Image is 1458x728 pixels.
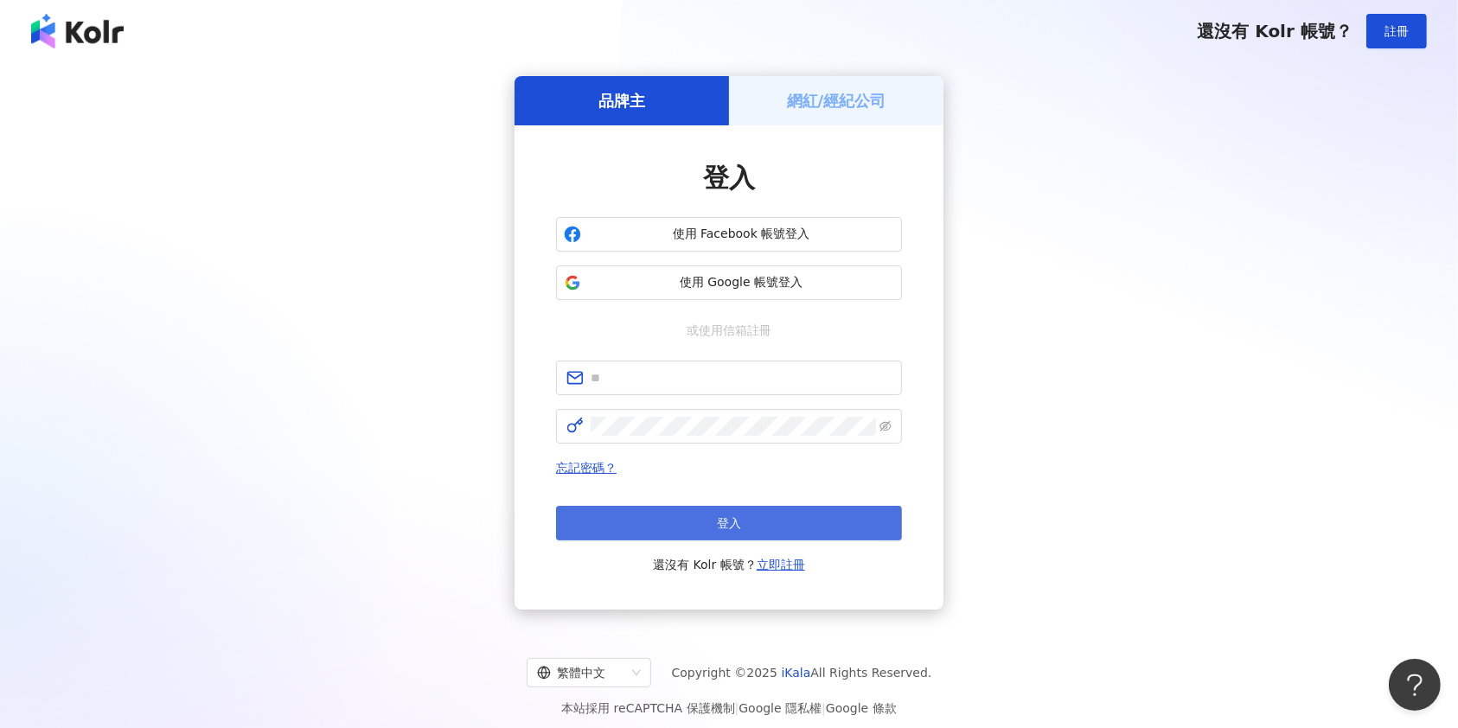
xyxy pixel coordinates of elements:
[1389,659,1441,711] iframe: Help Scout Beacon - Open
[1366,14,1427,48] button: 註冊
[588,226,894,243] span: 使用 Facebook 帳號登入
[653,554,805,575] span: 還沒有 Kolr 帳號？
[672,662,932,683] span: Copyright © 2025 All Rights Reserved.
[879,420,892,432] span: eye-invisible
[735,701,739,715] span: |
[31,14,124,48] img: logo
[1384,24,1409,38] span: 註冊
[717,516,741,530] span: 登入
[598,90,645,112] h5: 品牌主
[826,701,897,715] a: Google 條款
[1197,21,1352,42] span: 還沒有 Kolr 帳號？
[787,90,886,112] h5: 網紅/經紀公司
[556,217,902,252] button: 使用 Facebook 帳號登入
[757,558,805,572] a: 立即註冊
[739,701,822,715] a: Google 隱私權
[556,461,617,475] a: 忘記密碼？
[782,666,811,680] a: iKala
[675,321,783,340] span: 或使用信箱註冊
[588,274,894,291] span: 使用 Google 帳號登入
[556,265,902,300] button: 使用 Google 帳號登入
[556,506,902,540] button: 登入
[703,163,755,193] span: 登入
[822,701,826,715] span: |
[561,698,896,718] span: 本站採用 reCAPTCHA 保護機制
[537,659,625,686] div: 繁體中文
